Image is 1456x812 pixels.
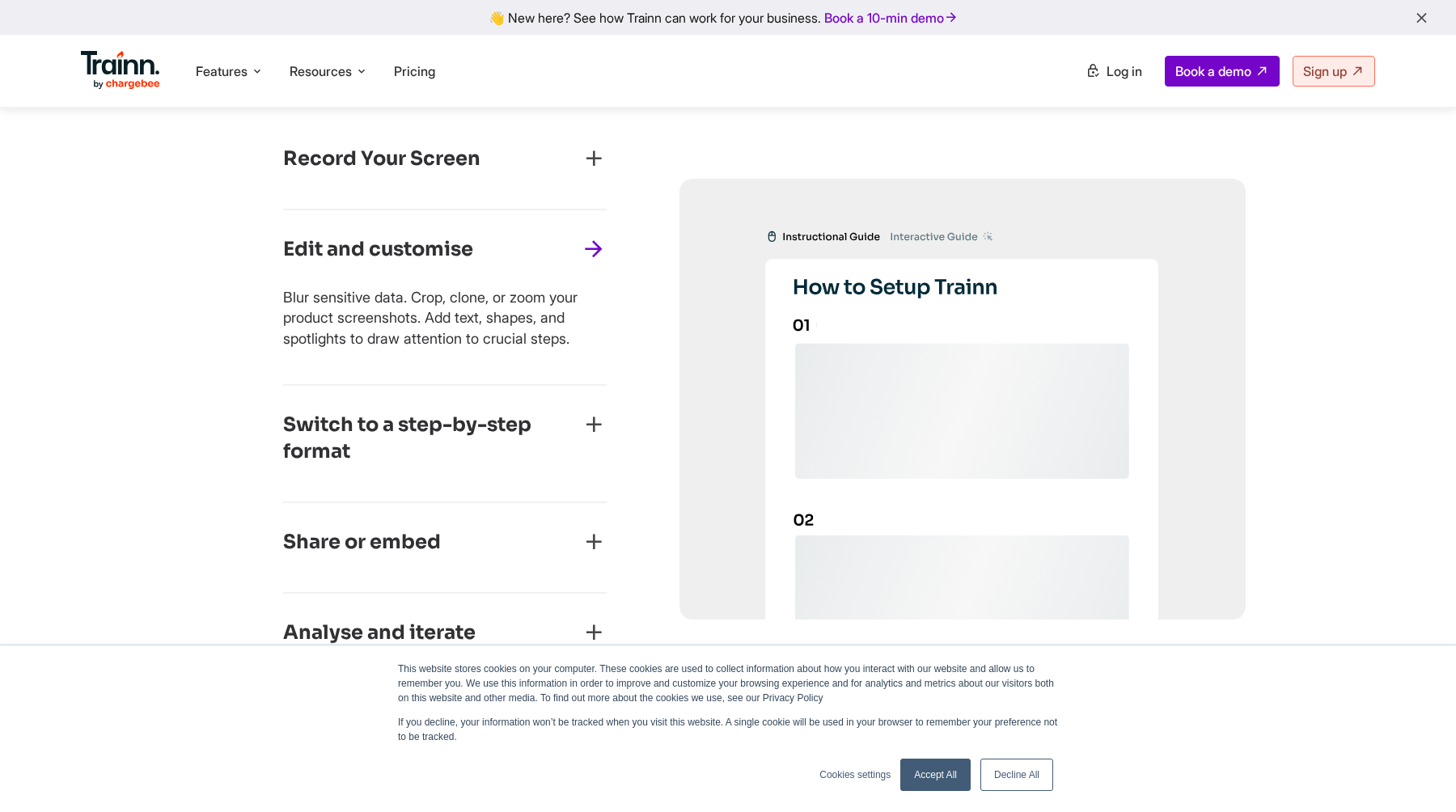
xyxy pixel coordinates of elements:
[283,620,476,647] h3: Analyse and iterate
[900,759,971,791] a: Accept All
[1076,57,1152,86] a: Log in
[821,6,962,29] a: Book a 10-min demo
[81,51,160,90] img: Trainn Logo
[1165,56,1280,87] a: Book a demo
[196,62,248,80] span: Features
[980,759,1053,791] a: Decline All
[398,715,1058,744] p: If you decline, your information won’t be tracked when you visit this website. A single cookie wi...
[679,179,1246,620] img: guide-edit.svg
[398,662,1058,705] p: This website stores cookies on your computer. These cookies are used to collect information about...
[283,146,480,173] h3: Record Your Screen
[283,529,441,556] h3: Share or embed
[10,10,1446,25] div: 👋 New here? See how Trainn can work for your business.
[1175,63,1251,79] span: Book a demo
[283,287,607,349] p: Blur sensitive data. Crop, clone, or zoom your product screenshots. Add text, shapes, and spotlig...
[1107,63,1142,79] span: Log in
[290,62,352,80] span: Resources
[1293,56,1375,87] a: Sign up
[819,768,891,782] a: Cookies settings
[283,236,473,264] h3: Edit and customise
[283,412,581,466] h3: Switch to a step-by-step format
[1303,63,1347,79] span: Sign up
[394,63,435,79] a: Pricing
